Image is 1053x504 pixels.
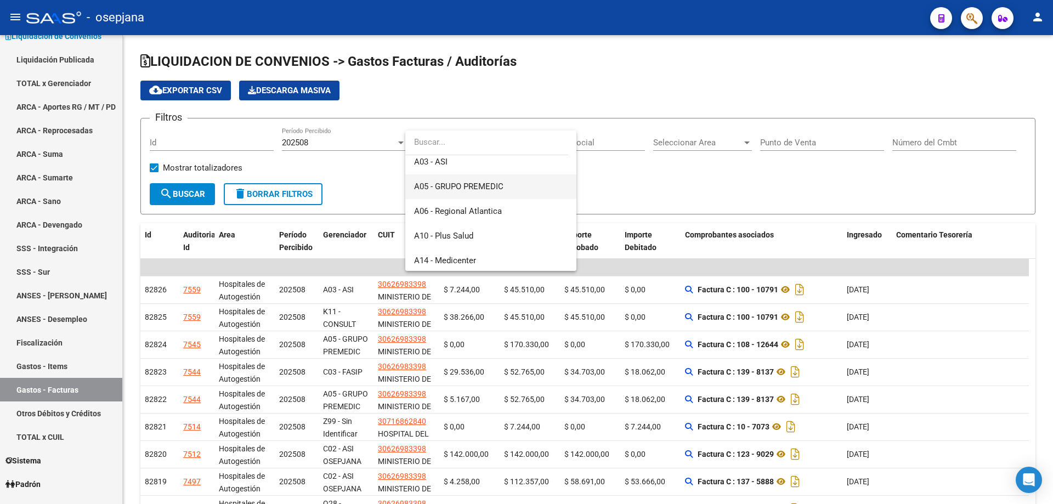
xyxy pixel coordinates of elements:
[414,157,448,167] span: A03 - ASI
[1016,467,1042,493] div: Open Intercom Messenger
[414,206,502,216] span: A06 - Regional Atlantica
[414,182,503,191] span: A05 - GRUPO PREMEDIC
[414,231,473,241] span: A10 - Plus Salud
[414,256,476,265] span: A14 - Medicenter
